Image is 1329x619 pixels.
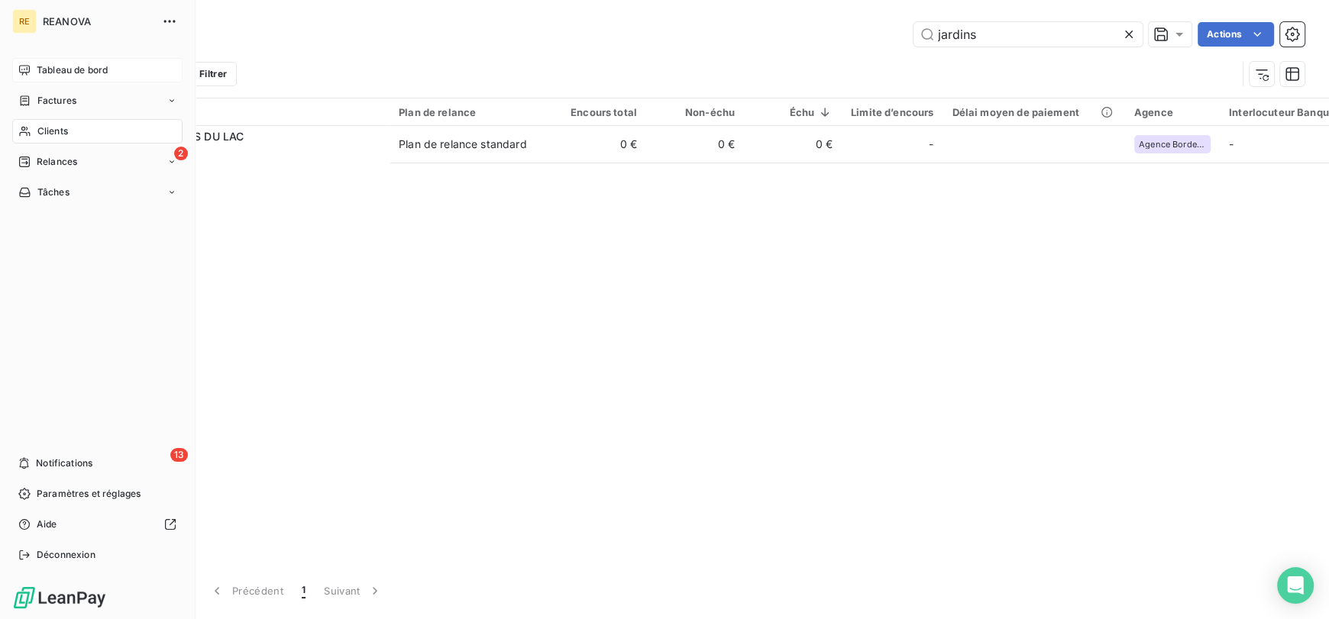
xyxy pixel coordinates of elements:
[548,126,646,163] td: 0 €
[753,106,833,118] div: Échu
[12,512,183,537] a: Aide
[315,575,392,607] button: Suivant
[105,144,380,160] span: 02708000
[929,137,933,152] span: -
[12,585,107,610] img: Logo LeanPay
[744,126,842,163] td: 0 €
[1134,106,1211,118] div: Agence
[37,517,57,531] span: Aide
[302,583,306,598] span: 1
[293,575,315,607] button: 1
[1198,22,1274,47] button: Actions
[399,106,539,118] div: Plan de relance
[37,63,108,77] span: Tableau de bord
[1229,137,1234,150] span: -
[43,15,153,27] span: REANOVA
[37,155,77,169] span: Relances
[37,487,141,501] span: Paramètres et réglages
[1139,140,1206,149] span: Agence Bordeaux
[952,106,1115,118] div: Délai moyen de paiement
[174,147,188,160] span: 2
[558,106,637,118] div: Encours total
[1277,567,1314,604] div: Open Intercom Messenger
[37,124,68,138] span: Clients
[37,94,76,108] span: Factures
[167,62,237,86] button: Filtrer
[200,575,293,607] button: Précédent
[851,106,933,118] div: Limite d’encours
[170,448,188,462] span: 13
[655,106,735,118] div: Non-échu
[913,22,1143,47] input: Rechercher
[12,9,37,34] div: RE
[36,456,92,470] span: Notifications
[37,548,95,562] span: Déconnexion
[646,126,744,163] td: 0 €
[37,185,70,199] span: Tâches
[399,137,527,152] div: Plan de relance standard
